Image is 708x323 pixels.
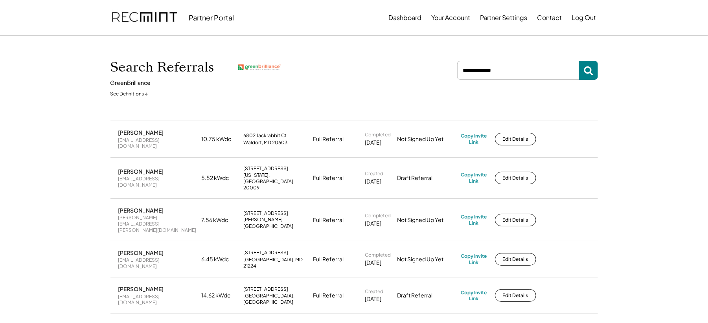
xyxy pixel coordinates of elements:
[20,20,86,27] div: Domain: [DOMAIN_NAME]
[313,135,344,143] div: Full Referral
[572,10,596,26] button: Log Out
[87,46,132,51] div: Keywords by Traffic
[189,13,234,22] div: Partner Portal
[13,20,19,27] img: website_grey.svg
[118,137,197,149] div: [EMAIL_ADDRESS][DOMAIN_NAME]
[244,132,287,139] div: 6802 Jackrabbit Ct
[244,210,309,222] div: [STREET_ADDRESS][PERSON_NAME]
[365,213,391,219] div: Completed
[112,4,177,31] img: recmint-logotype%403x.png
[244,293,309,305] div: [GEOGRAPHIC_DATA], [GEOGRAPHIC_DATA]
[118,176,197,188] div: [EMAIL_ADDRESS][DOMAIN_NAME]
[110,79,151,87] div: GreenBrilliance
[202,216,239,224] div: 7.56 kWdc
[397,292,456,299] div: Draft Referral
[397,216,456,224] div: Not Signed Up Yet
[313,292,344,299] div: Full Referral
[365,171,384,177] div: Created
[244,165,289,172] div: [STREET_ADDRESS]
[495,253,536,266] button: Edit Details
[495,133,536,145] button: Edit Details
[397,135,456,143] div: Not Signed Up Yet
[244,172,309,191] div: [US_STATE], [GEOGRAPHIC_DATA] 20009
[244,257,309,269] div: [GEOGRAPHIC_DATA], MD 21224
[118,294,197,306] div: [EMAIL_ADDRESS][DOMAIN_NAME]
[244,139,288,146] div: Waldorf, MD 20603
[365,178,382,185] div: [DATE]
[202,135,239,143] div: 10.75 kWdc
[495,214,536,226] button: Edit Details
[397,255,456,263] div: Not Signed Up Yet
[495,172,536,184] button: Edit Details
[110,91,148,97] div: See Definitions ↓
[365,220,382,228] div: [DATE]
[118,168,164,175] div: [PERSON_NAME]
[202,292,239,299] div: 14.62 kWdc
[313,255,344,263] div: Full Referral
[30,46,70,51] div: Domain Overview
[313,216,344,224] div: Full Referral
[365,259,382,267] div: [DATE]
[432,10,471,26] button: Your Account
[389,10,422,26] button: Dashboard
[365,295,382,303] div: [DATE]
[495,289,536,302] button: Edit Details
[118,257,197,269] div: [EMAIL_ADDRESS][DOMAIN_NAME]
[461,172,487,184] div: Copy Invite Link
[118,215,197,233] div: [PERSON_NAME][EMAIL_ADDRESS][PERSON_NAME][DOMAIN_NAME]
[244,223,294,229] div: [GEOGRAPHIC_DATA]
[22,13,39,19] div: v 4.0.25
[244,286,289,292] div: [STREET_ADDRESS]
[397,174,456,182] div: Draft Referral
[13,13,19,19] img: logo_orange.svg
[480,10,528,26] button: Partner Settings
[118,285,164,292] div: [PERSON_NAME]
[21,46,28,52] img: tab_domain_overview_orange.svg
[461,253,487,265] div: Copy Invite Link
[118,129,164,136] div: [PERSON_NAME]
[365,288,384,295] div: Created
[118,207,164,214] div: [PERSON_NAME]
[202,255,239,263] div: 6.45 kWdc
[110,59,214,75] h1: Search Referrals
[118,249,164,256] div: [PERSON_NAME]
[461,214,487,226] div: Copy Invite Link
[365,132,391,138] div: Completed
[461,290,487,302] div: Copy Invite Link
[202,174,239,182] div: 5.52 kWdc
[78,46,85,52] img: tab_keywords_by_traffic_grey.svg
[461,133,487,145] div: Copy Invite Link
[365,252,391,258] div: Completed
[313,174,344,182] div: Full Referral
[537,10,562,26] button: Contact
[238,64,281,70] img: greenbrilliance.png
[244,250,289,256] div: [STREET_ADDRESS]
[365,139,382,147] div: [DATE]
